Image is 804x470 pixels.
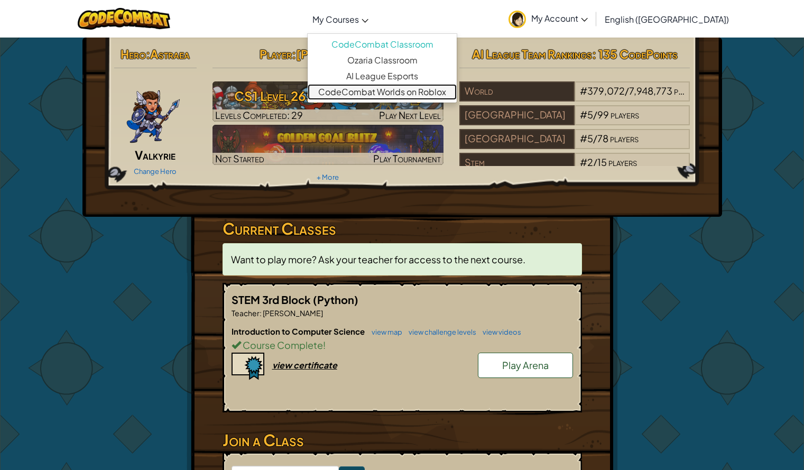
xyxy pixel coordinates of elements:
[611,108,639,121] span: players
[232,326,366,336] span: Introduction to Computer Science
[312,14,359,25] span: My Courses
[215,152,264,164] span: Not Started
[610,132,639,144] span: players
[212,125,443,165] a: Not StartedPlay Tournament
[625,85,629,97] span: /
[78,8,170,30] img: CodeCombat logo
[531,13,588,24] span: My Account
[587,156,593,168] span: 2
[597,132,608,144] span: 78
[459,105,575,125] div: [GEOGRAPHIC_DATA]
[223,428,582,452] h3: Join a Class
[308,68,457,84] a: AI League Esports
[146,47,150,61] span: :
[308,36,457,52] a: CodeCombat Classroom
[292,47,296,61] span: :
[587,85,625,97] span: 379,072
[262,308,323,318] span: [PERSON_NAME]
[502,359,549,371] span: Play Arena
[212,81,443,122] a: Play Next Level
[459,81,575,102] div: World
[323,339,326,351] span: !
[605,14,729,25] span: English ([GEOGRAPHIC_DATA])
[232,353,264,380] img: certificate-icon.png
[313,293,358,306] span: (Python)
[223,217,582,241] h3: Current Classes
[580,85,587,97] span: #
[135,148,175,162] span: Valkyrie
[472,47,592,61] span: AI League Team Rankings
[629,85,672,97] span: 7,948,773
[307,5,374,33] a: My Courses
[459,91,690,104] a: World#379,072/7,948,773players
[597,108,609,121] span: 99
[593,108,597,121] span: /
[580,132,587,144] span: #
[260,308,262,318] span: :
[121,47,146,61] span: Hero
[308,84,457,100] a: CodeCombat Worlds on Roblox
[231,253,525,265] span: Want to play more? Ask your teacher for access to the next course.
[593,132,597,144] span: /
[459,153,575,173] div: Stem
[459,115,690,127] a: [GEOGRAPHIC_DATA]#5/99players
[593,156,597,168] span: /
[674,85,703,97] span: players
[317,173,339,181] a: + More
[509,11,526,28] img: avatar
[215,109,303,121] span: Levels Completed: 29
[459,129,575,149] div: [GEOGRAPHIC_DATA]
[260,47,292,61] span: Player
[232,308,260,318] span: Teacher
[150,47,190,61] span: Astraea
[126,81,181,145] img: ValkyriePose.png
[608,156,637,168] span: players
[592,47,678,61] span: : 135 CodePoints
[379,109,441,121] span: Play Next Level
[366,328,402,336] a: view map
[212,81,443,122] img: CS1 Level 26: Wakka Maul
[296,47,396,61] span: [PERSON_NAME]
[403,328,476,336] a: view challenge levels
[134,167,177,176] a: Change Hero
[373,152,441,164] span: Play Tournament
[232,360,337,371] a: view certificate
[580,108,587,121] span: #
[272,360,337,371] div: view certificate
[308,52,457,68] a: Ozaria Classroom
[587,108,593,121] span: 5
[459,139,690,151] a: [GEOGRAPHIC_DATA]#5/78players
[459,163,690,175] a: Stem#2/15players
[587,132,593,144] span: 5
[599,5,734,33] a: English ([GEOGRAPHIC_DATA])
[241,339,323,351] span: Course Complete
[503,2,593,35] a: My Account
[477,328,521,336] a: view videos
[232,293,313,306] span: STEM 3rd Block
[580,156,587,168] span: #
[212,125,443,165] img: Golden Goal
[212,84,443,108] h3: CS1 Level 26: [PERSON_NAME]
[597,156,607,168] span: 15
